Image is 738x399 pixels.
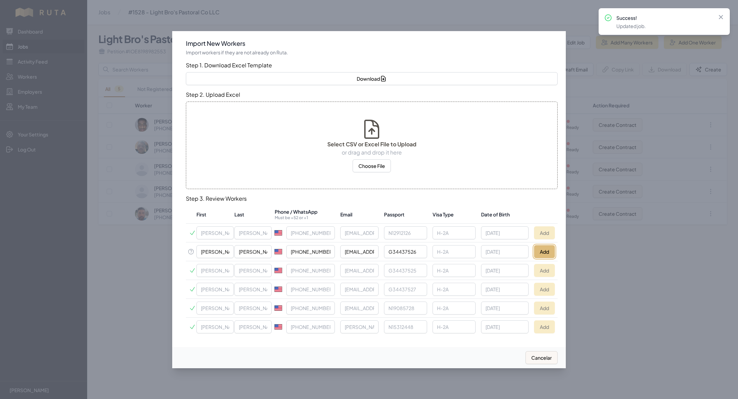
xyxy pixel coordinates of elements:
input: Enter phone number [286,302,335,315]
th: Phone / WhatsApp [272,205,338,224]
button: Cancelar [525,351,558,364]
button: Add [534,283,555,296]
h3: Import New Workers [186,39,558,48]
button: Add [534,245,555,258]
p: Updated job. [616,23,712,29]
th: Last [234,205,272,224]
th: First [196,205,234,224]
button: Add [534,320,555,333]
p: Import workers if they are not already on Ruta. [186,49,558,56]
input: Enter phone number [286,283,335,296]
h3: Step 2. Upload Excel [186,91,558,99]
th: Passport [381,205,430,224]
input: Enter phone number [286,264,335,277]
th: Date of Birth [478,205,531,224]
h3: Step 3. Review Workers [186,195,558,203]
button: Add [534,264,555,277]
input: Enter phone number [286,226,335,239]
button: Add [534,226,555,239]
button: Add [534,302,555,315]
th: Email [338,205,381,224]
p: Must be +52 or +1 [275,215,335,221]
th: Visa Type [430,205,479,224]
input: Enter phone number [286,320,335,333]
input: Enter phone number [286,245,335,258]
p: Select CSV or Excel File to Upload [327,140,416,148]
p: or drag and drop it here [327,148,416,157]
button: Download [186,72,558,85]
h3: Step 1. Download Excel Template [186,61,558,69]
p: Success! [616,14,712,21]
button: Choose File [353,159,391,172]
